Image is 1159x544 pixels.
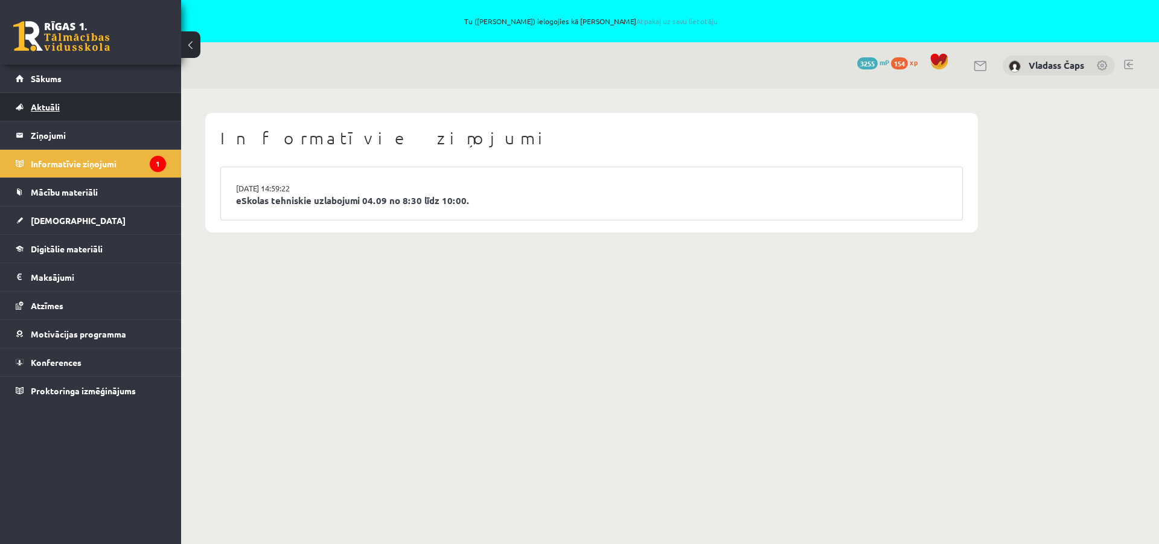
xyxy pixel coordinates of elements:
span: Atzīmes [31,300,63,311]
h1: Informatīvie ziņojumi [220,128,963,149]
span: Mācību materiāli [31,187,98,197]
a: Proktoringa izmēģinājums [16,377,166,405]
a: Sākums [16,65,166,92]
legend: Ziņojumi [31,121,166,149]
img: Vladass Čaps [1009,60,1021,72]
i: 1 [150,156,166,172]
a: Digitālie materiāli [16,235,166,263]
a: Konferences [16,348,166,376]
a: Rīgas 1. Tālmācības vidusskola [13,21,110,51]
span: mP [880,57,889,67]
span: 154 [891,57,908,69]
span: [DEMOGRAPHIC_DATA] [31,215,126,226]
span: Tu ([PERSON_NAME]) ielogojies kā [PERSON_NAME] [139,18,1043,25]
span: Motivācijas programma [31,328,126,339]
a: Ziņojumi [16,121,166,149]
span: Sākums [31,73,62,84]
span: 3255 [857,57,878,69]
a: [DATE] 14:59:22 [236,182,327,194]
a: [DEMOGRAPHIC_DATA] [16,206,166,234]
a: Motivācijas programma [16,320,166,348]
span: xp [910,57,918,67]
legend: Maksājumi [31,263,166,291]
a: Aktuāli [16,93,166,121]
a: Vladass Čaps [1029,59,1084,71]
legend: Informatīvie ziņojumi [31,150,166,178]
a: eSkolas tehniskie uzlabojumi 04.09 no 8:30 līdz 10:00. [236,194,947,208]
a: Maksājumi [16,263,166,291]
a: Informatīvie ziņojumi1 [16,150,166,178]
a: Atzīmes [16,292,166,319]
span: Aktuāli [31,101,60,112]
a: 3255 mP [857,57,889,67]
a: Atpakaļ uz savu lietotāju [636,16,718,26]
a: Mācību materiāli [16,178,166,206]
span: Proktoringa izmēģinājums [31,385,136,396]
span: Konferences [31,357,81,368]
a: 154 xp [891,57,924,67]
span: Digitālie materiāli [31,243,103,254]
